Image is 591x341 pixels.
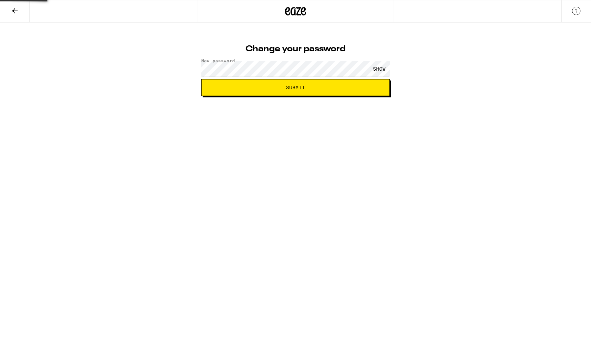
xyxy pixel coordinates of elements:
[201,79,390,96] button: Submit
[201,45,390,53] h1: Change your password
[201,58,235,63] label: New password
[4,5,51,11] span: Hi. Need any help?
[369,61,390,77] div: SHOW
[286,85,305,90] span: Submit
